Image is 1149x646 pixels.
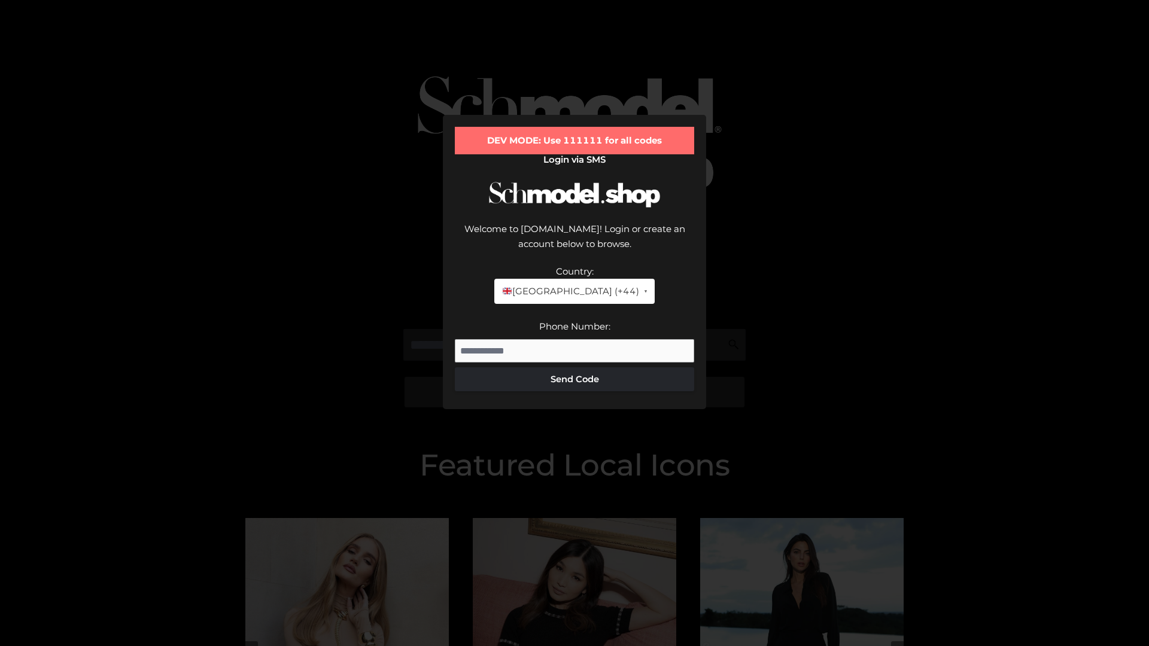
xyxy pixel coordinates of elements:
span: [GEOGRAPHIC_DATA] (+44) [501,284,639,299]
img: Schmodel Logo [485,171,664,218]
h2: Login via SMS [455,154,694,165]
button: Send Code [455,367,694,391]
div: Welcome to [DOMAIN_NAME]! Login or create an account below to browse. [455,221,694,264]
label: Phone Number: [539,321,610,332]
img: 🇬🇧 [503,287,512,295]
label: Country: [556,266,594,277]
div: DEV MODE: Use 111111 for all codes [455,127,694,154]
